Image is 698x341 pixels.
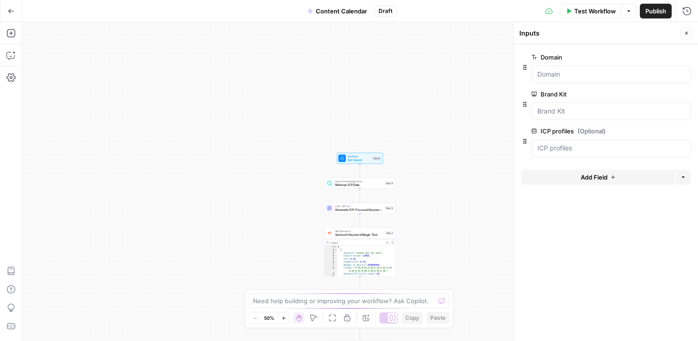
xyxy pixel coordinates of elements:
span: Workflow [348,155,371,158]
span: Content Calendar [316,6,367,16]
div: 6 [325,261,337,264]
g: Edge from step_9 to step_1 [359,214,361,227]
div: 8 [325,267,337,273]
span: Paste [430,314,445,322]
input: ICP profiles [537,144,685,153]
span: Copy [405,314,419,322]
div: Search Knowledge BaseRetrieve ICP DataStep 8 [324,178,396,189]
div: Output [331,241,383,245]
span: LLM · GPT-4.1 [335,204,383,208]
div: 10 [325,275,337,279]
span: Set Inputs [348,158,371,162]
div: 9 [325,273,337,276]
label: ICP profiles [531,126,638,136]
div: Inputs [373,156,381,161]
span: Toggle code folding, rows 2 through 11 [334,249,337,252]
span: Toggle code folding, rows 1 through 1002 [334,245,337,249]
div: LLM · GPT-4.1Generate ICP-Focused KeywordsStep 9 [324,203,396,214]
span: Test Workflow [574,6,616,16]
g: Edge from start to step_8 [359,164,361,177]
span: (Optional) [578,126,606,136]
input: Domain [537,70,685,79]
div: 2 [325,249,337,252]
label: Brand Kit [531,90,638,99]
button: Copy [402,312,423,324]
img: 8a3tdog8tf0qdwwcclgyu02y995m [327,231,332,235]
span: Add Field [581,173,608,182]
g: Edge from step_1 to step_10 [359,276,361,290]
div: 1 [325,245,337,249]
div: Inputs [519,29,678,38]
g: Edge from step_11 to step_6 [359,326,361,340]
button: Publish [640,4,672,18]
button: Paste [427,312,449,324]
g: Edge from step_8 to step_9 [359,189,361,202]
div: Step 8 [385,181,394,185]
div: Step 9 [385,206,394,210]
input: Brand Kit [537,107,685,116]
div: 4 [325,255,337,258]
span: Semrush Keyword Magic Tool [335,233,384,237]
span: 50% [264,314,274,322]
div: Step 1 [385,231,394,235]
div: WorkflowSet InputsInputs [324,153,396,164]
span: Draft [379,7,392,15]
span: Search Knowledge Base [335,179,383,183]
label: Domain [531,53,638,62]
button: Test Workflow [560,4,621,18]
span: Publish [645,6,666,16]
div: 3 [325,251,337,255]
button: Add Field [521,170,675,185]
span: Retrieve ICP Data [335,183,383,187]
div: 5 [325,257,337,261]
div: SEO ResearchSemrush Keyword Magic ToolStep 1Output[ { "Keyword":"school bus for sale", "Search Vo... [324,227,396,276]
span: Generate ICP-Focused Keywords [335,208,383,212]
span: SEO Research [335,229,384,233]
button: Content Calendar [302,4,373,18]
div: 7 [325,263,337,267]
